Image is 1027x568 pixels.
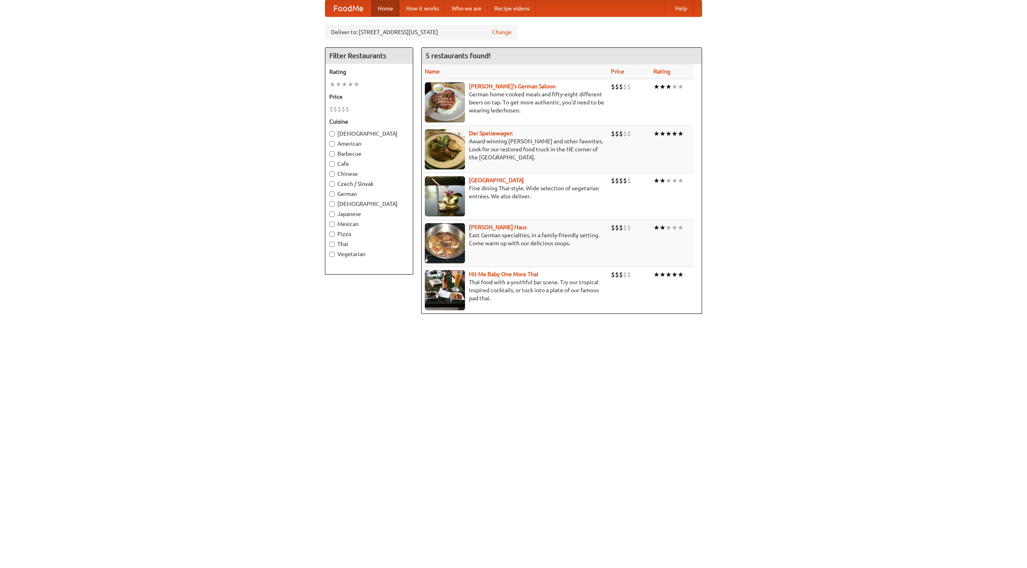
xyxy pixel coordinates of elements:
li: ★ [678,176,684,185]
label: Vegetarian [329,250,409,258]
li: $ [611,223,615,232]
li: $ [623,270,627,279]
li: $ [341,105,345,114]
input: Mexican [329,222,335,227]
label: Barbecue [329,150,409,158]
a: Rating [654,68,670,75]
a: [PERSON_NAME]'s German Saloon [469,83,556,90]
li: $ [615,82,619,91]
li: ★ [672,82,678,91]
label: [DEMOGRAPHIC_DATA] [329,200,409,208]
p: Thai food with a youthful bar scene. Try our tropical inspired cocktails, or tuck into a plate of... [425,278,605,302]
label: Chinese [329,170,409,178]
ng-pluralize: 5 restaurants found! [426,52,491,59]
label: [DEMOGRAPHIC_DATA] [329,130,409,138]
li: $ [623,176,627,185]
div: Deliver to: [STREET_ADDRESS][US_STATE] [325,25,518,39]
li: $ [329,105,333,114]
li: ★ [672,129,678,138]
li: ★ [654,270,660,279]
img: kohlhaus.jpg [425,223,465,263]
input: Chinese [329,171,335,177]
a: Price [611,68,624,75]
h4: Filter Restaurants [325,48,413,64]
li: ★ [666,223,672,232]
li: $ [627,129,631,138]
li: $ [615,270,619,279]
li: ★ [660,176,666,185]
label: Thai [329,240,409,248]
img: babythai.jpg [425,270,465,310]
li: $ [611,176,615,185]
li: $ [623,223,627,232]
label: Mexican [329,220,409,228]
li: $ [627,176,631,185]
li: $ [619,223,623,232]
li: ★ [666,82,672,91]
a: Hit Me Baby One More Thai [469,271,538,277]
label: American [329,140,409,148]
li: ★ [660,129,666,138]
li: ★ [672,176,678,185]
img: satay.jpg [425,176,465,216]
input: Pizza [329,232,335,237]
h5: Rating [329,68,409,76]
a: FoodMe [325,0,371,16]
li: ★ [335,80,341,89]
li: $ [619,129,623,138]
li: $ [623,82,627,91]
li: ★ [678,82,684,91]
li: ★ [353,80,359,89]
h5: Cuisine [329,118,409,126]
li: $ [619,176,623,185]
li: $ [611,270,615,279]
li: ★ [666,176,672,185]
a: Change [492,28,511,36]
li: ★ [672,270,678,279]
input: Cafe [329,161,335,167]
a: Help [669,0,694,16]
label: Japanese [329,210,409,218]
input: [DEMOGRAPHIC_DATA] [329,131,335,136]
p: German home-cooked meals and fifty-eight different beers on tap. To get more authentic, you'd nee... [425,90,605,114]
li: ★ [654,129,660,138]
label: Pizza [329,230,409,238]
a: Name [425,68,440,75]
a: Home [371,0,400,16]
li: ★ [660,270,666,279]
li: ★ [654,82,660,91]
li: $ [627,270,631,279]
li: ★ [654,176,660,185]
img: speisewagen.jpg [425,129,465,169]
li: ★ [329,80,335,89]
a: Recipe videos [488,0,536,16]
input: Vegetarian [329,252,335,257]
li: ★ [666,270,672,279]
p: Fine dining Thai-style. Wide selection of vegetarian entrées. We also deliver. [425,184,605,200]
li: $ [337,105,341,114]
input: Thai [329,242,335,247]
li: $ [627,223,631,232]
input: Japanese [329,212,335,217]
li: $ [345,105,349,114]
b: [GEOGRAPHIC_DATA] [469,177,524,183]
li: $ [615,129,619,138]
li: ★ [347,80,353,89]
li: ★ [341,80,347,89]
input: Barbecue [329,151,335,157]
li: ★ [678,270,684,279]
li: $ [611,82,615,91]
li: ★ [660,82,666,91]
a: [PERSON_NAME] Haus [469,224,527,230]
li: $ [619,82,623,91]
a: Der Speisewagen [469,130,513,136]
input: American [329,141,335,147]
li: ★ [654,223,660,232]
input: Czech / Slovak [329,181,335,187]
li: ★ [678,129,684,138]
li: ★ [660,223,666,232]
